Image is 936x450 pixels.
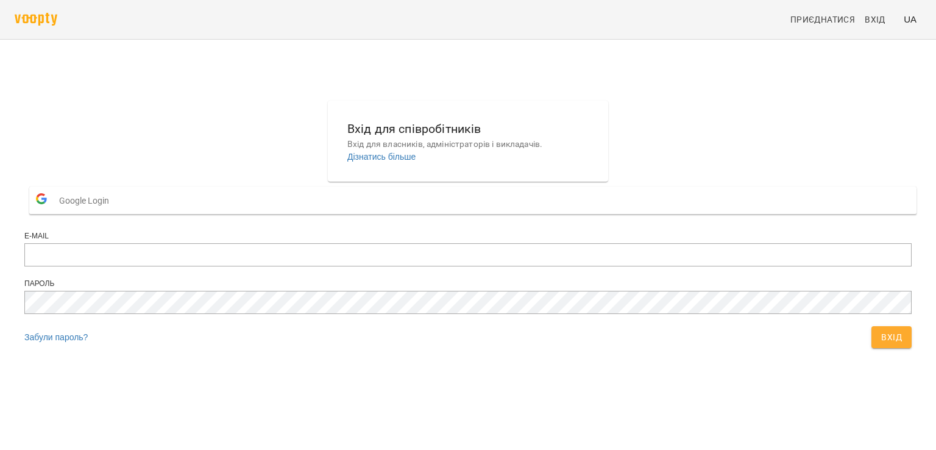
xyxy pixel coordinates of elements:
a: Приєднатися [785,9,860,30]
h6: Вхід для співробітників [347,120,589,138]
div: Пароль [24,279,912,289]
span: Вхід [881,330,902,345]
img: voopty.png [15,13,57,26]
span: Вхід [865,12,885,27]
p: Вхід для власників, адміністраторів і викладачів. [347,138,589,151]
a: Вхід [860,9,899,30]
div: E-mail [24,231,912,241]
button: Вхід [871,326,912,348]
button: Google Login [29,187,916,214]
button: UA [899,8,921,30]
span: UA [904,13,916,26]
span: Приєднатися [790,12,855,27]
a: Забули пароль? [24,332,88,342]
a: Дізнатись більше [347,152,416,162]
span: Google Login [59,188,115,213]
button: Вхід для співробітниківВхід для власників, адміністраторів і викладачів.Дізнатись більше [338,110,598,173]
